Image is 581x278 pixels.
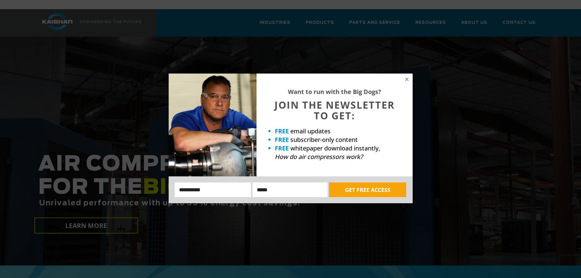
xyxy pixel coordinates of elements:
[275,135,289,144] strong: FREE
[175,182,251,197] input: Name:
[288,88,381,96] strong: Want to run with the Big Dogs?
[329,182,406,197] button: GET FREE ACCESS
[275,153,363,161] em: How do air compressors work?
[274,98,395,122] span: JOIN THE NEWSLETTER TO GET:
[290,127,331,135] span: email updates
[290,135,358,144] span: subscriber-only content
[404,77,410,82] button: Close
[253,182,328,197] input: Email
[275,127,289,135] strong: FREE
[275,144,289,152] strong: FREE
[290,144,380,152] span: whitepaper download instantly,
